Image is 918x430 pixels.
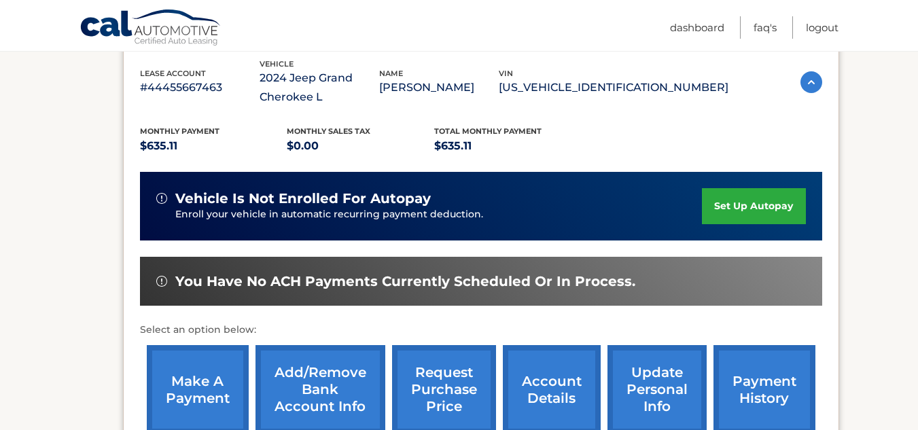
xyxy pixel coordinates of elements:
[140,78,260,97] p: #44455667463
[140,69,206,78] span: lease account
[175,190,431,207] span: vehicle is not enrolled for autopay
[260,69,379,107] p: 2024 Jeep Grand Cherokee L
[379,78,499,97] p: [PERSON_NAME]
[806,16,838,39] a: Logout
[800,71,822,93] img: accordion-active.svg
[287,137,434,156] p: $0.00
[175,273,635,290] span: You have no ACH payments currently scheduled or in process.
[156,276,167,287] img: alert-white.svg
[156,193,167,204] img: alert-white.svg
[379,69,403,78] span: name
[260,59,294,69] span: vehicle
[140,126,219,136] span: Monthly Payment
[499,69,513,78] span: vin
[434,126,542,136] span: Total Monthly Payment
[175,207,703,222] p: Enroll your vehicle in automatic recurring payment deduction.
[702,188,805,224] a: set up autopay
[140,322,822,338] p: Select an option below:
[670,16,724,39] a: Dashboard
[499,78,728,97] p: [US_VEHICLE_IDENTIFICATION_NUMBER]
[140,137,287,156] p: $635.11
[434,137,582,156] p: $635.11
[754,16,777,39] a: FAQ's
[287,126,370,136] span: Monthly sales Tax
[80,9,222,48] a: Cal Automotive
